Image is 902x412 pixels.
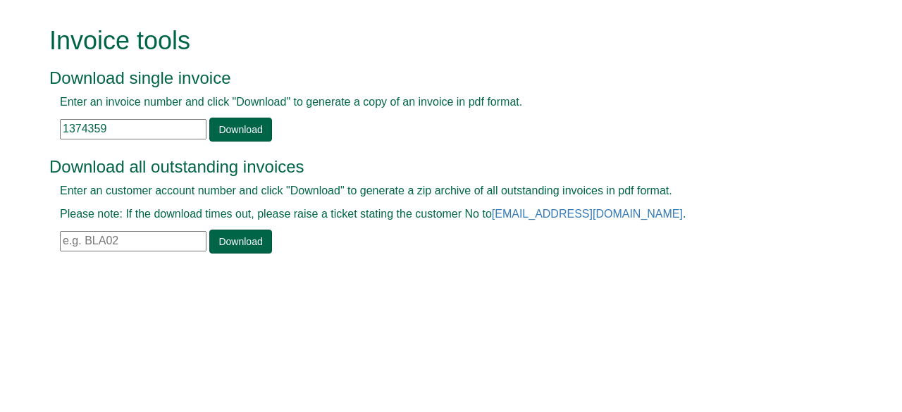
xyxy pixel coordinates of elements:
h1: Invoice tools [49,27,821,55]
input: e.g. BLA02 [60,231,206,251]
h3: Download all outstanding invoices [49,158,821,176]
a: Download [209,118,271,142]
input: e.g. INV1234 [60,119,206,139]
h3: Download single invoice [49,69,821,87]
p: Enter an invoice number and click "Download" to generate a copy of an invoice in pdf format. [60,94,810,111]
p: Enter an customer account number and click "Download" to generate a zip archive of all outstandin... [60,183,810,199]
a: [EMAIL_ADDRESS][DOMAIN_NAME] [492,208,683,220]
p: Please note: If the download times out, please raise a ticket stating the customer No to . [60,206,810,223]
a: Download [209,230,271,254]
